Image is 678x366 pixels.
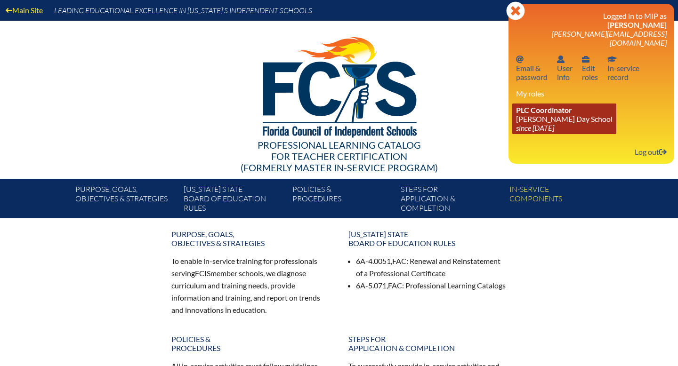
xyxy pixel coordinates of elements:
[582,56,589,63] svg: User info
[171,255,330,316] p: To enable in-service training for professionals serving member schools, we diagnose curriculum an...
[512,53,551,83] a: Email passwordEmail &password
[604,53,643,83] a: In-service recordIn-servicerecord
[506,1,525,20] svg: Close
[557,56,565,63] svg: User info
[166,226,335,251] a: Purpose, goals,objectives & strategies
[607,56,617,63] svg: In-service record
[68,139,610,173] div: Professional Learning Catalog (formerly Master In-service Program)
[516,105,572,114] span: PLC Coordinator
[607,20,667,29] span: [PERSON_NAME]
[516,56,524,63] svg: Email password
[553,53,576,83] a: User infoUserinfo
[195,269,210,278] span: FCIS
[516,89,667,98] h3: My roles
[343,226,512,251] a: [US_STATE] StateBoard of Education rules
[242,21,436,149] img: FCISlogo221.eps
[356,279,507,292] li: 6A-5.071, : Professional Learning Catalogs
[506,183,614,218] a: In-servicecomponents
[516,123,554,132] i: since [DATE]
[659,148,667,156] svg: Log out
[271,151,407,162] span: for Teacher Certification
[388,281,402,290] span: FAC
[397,183,505,218] a: Steps forapplication & completion
[2,4,47,16] a: Main Site
[289,183,397,218] a: Policies &Procedures
[578,53,602,83] a: User infoEditroles
[552,29,667,47] span: [PERSON_NAME][EMAIL_ADDRESS][DOMAIN_NAME]
[343,331,512,356] a: Steps forapplication & completion
[166,331,335,356] a: Policies &Procedures
[631,145,670,158] a: Log outLog out
[516,11,667,47] h3: Logged in to MIP as
[392,256,406,265] span: FAC
[512,103,616,134] a: PLC Coordinator [PERSON_NAME] Day School since [DATE]
[180,183,288,218] a: [US_STATE] StateBoard of Education rules
[356,255,507,279] li: 6A-4.0051, : Renewal and Reinstatement of a Professional Certificate
[72,183,180,218] a: Purpose, goals,objectives & strategies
